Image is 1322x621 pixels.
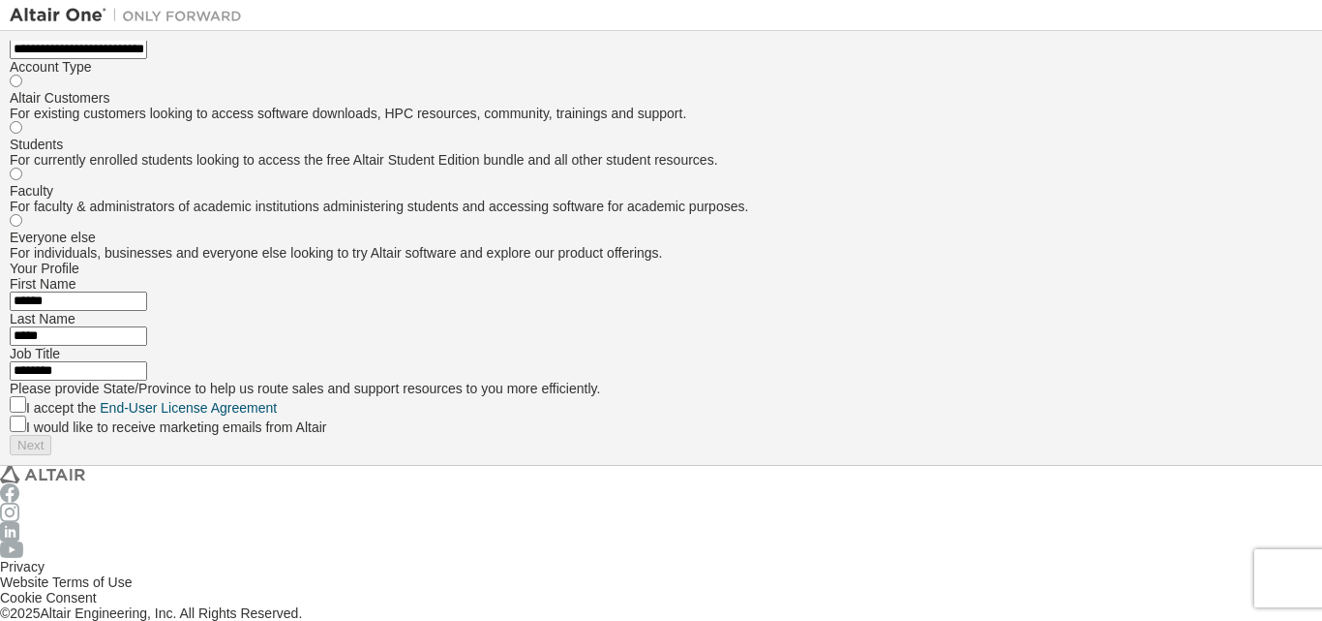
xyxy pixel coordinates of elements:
[10,230,1312,245] div: Everyone else
[10,435,1312,455] div: Read and acccept EULA to continue
[10,435,51,455] button: Next
[10,276,75,292] label: First Name
[26,419,326,435] label: I would like to receive marketing emails from Altair
[100,400,277,416] a: End-User License Agreement
[10,137,1312,152] div: Students
[10,106,1312,121] div: For existing customers looking to access software downloads, HPC resources, community, trainings ...
[10,59,1312,75] div: Account Type
[10,381,1312,396] div: Please provide State/Province to help us route sales and support resources to you more efficiently.
[10,90,1312,106] div: Altair Customers
[10,311,75,326] label: Last Name
[26,400,277,416] label: I accept the
[10,261,1312,276] div: Your Profile
[10,6,252,25] img: Altair One
[10,199,1312,214] div: For faculty & administrators of academic institutions administering students and accessing softwa...
[10,152,1312,168] div: For currently enrolled students looking to access the free Altair Student Edition bundle and all ...
[10,346,60,361] label: Job Title
[10,183,1312,199] div: Faculty
[10,245,1312,261] div: For individuals, businesses and everyone else looking to try Altair software and explore our prod...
